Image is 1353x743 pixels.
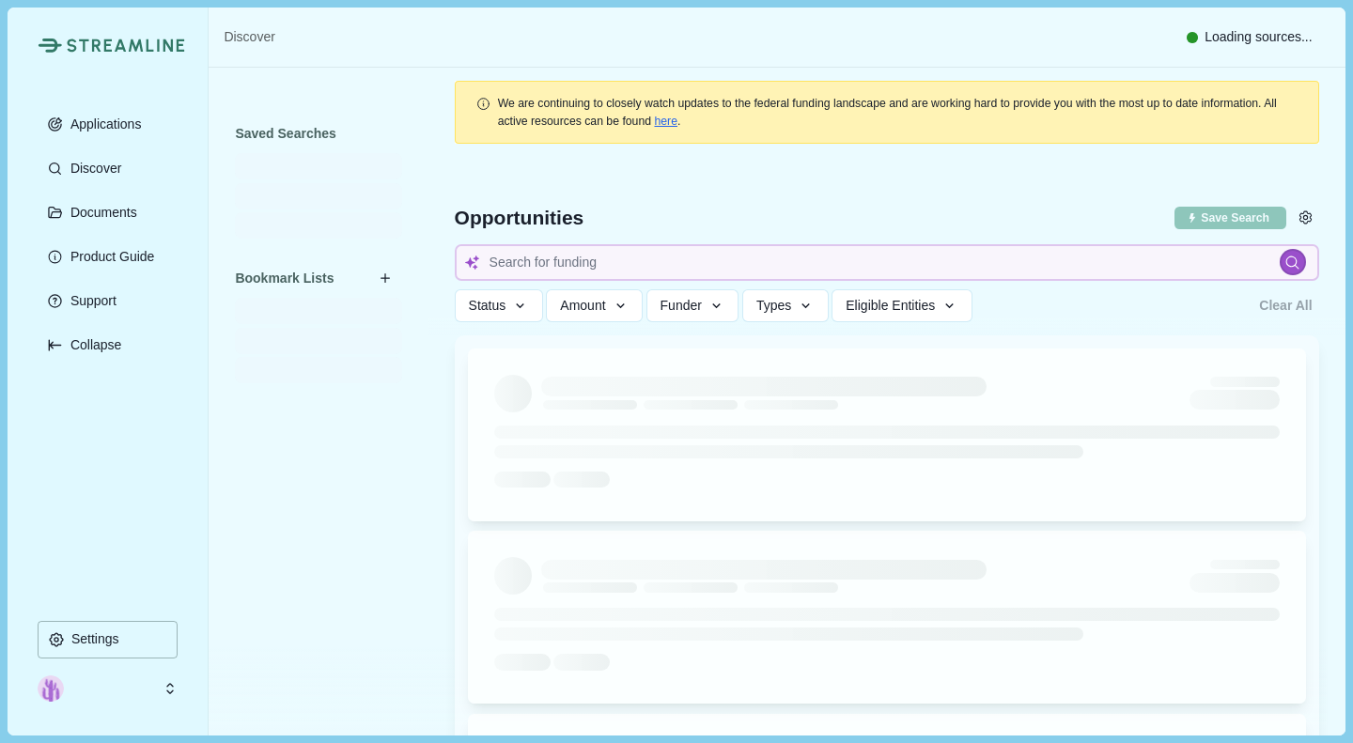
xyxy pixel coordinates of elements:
div: . [498,95,1299,130]
p: Collapse [64,337,121,353]
button: Save current search & filters [1174,207,1285,230]
p: Product Guide [64,249,155,265]
button: Discover [38,149,178,187]
button: Expand [38,326,178,364]
p: Settings [65,631,119,647]
button: Types [742,289,829,322]
p: Discover [64,161,121,177]
a: Settings [38,621,178,665]
button: Settings [38,621,178,658]
button: Documents [38,193,178,231]
span: Amount [560,298,605,314]
span: Eligible Entities [846,298,935,314]
span: Status [469,298,506,314]
button: Product Guide [38,238,178,275]
button: Funder [646,289,739,322]
button: Support [38,282,178,319]
p: Support [64,293,117,309]
span: Opportunities [455,208,584,227]
p: Applications [64,116,142,132]
button: Amount [546,289,643,322]
span: Saved Searches [235,124,335,144]
span: We are continuing to closely watch updates to the federal funding landscape and are working hard ... [498,97,1277,127]
button: Eligible Entities [832,289,972,322]
img: Streamline Climate Logo [38,38,61,53]
a: here [654,115,677,128]
span: Funder [661,298,702,314]
img: Streamline Climate Logo [67,39,185,53]
a: Streamline Climate LogoStreamline Climate Logo [38,38,178,53]
button: Status [455,289,543,322]
a: Discover [224,27,274,47]
span: Loading sources... [1205,27,1312,47]
button: Settings [1293,205,1319,231]
button: Applications [38,105,178,143]
img: profile picture [38,675,64,702]
p: Documents [64,205,137,221]
span: Bookmark Lists [235,269,334,288]
button: Clear All [1252,289,1318,322]
input: Search for funding [455,244,1319,281]
span: Types [756,298,791,314]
